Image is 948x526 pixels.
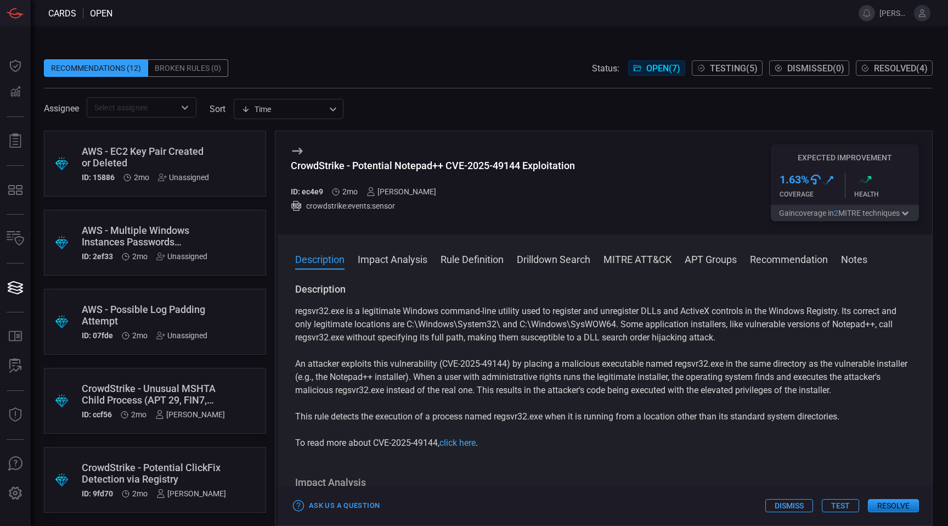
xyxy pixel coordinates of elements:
[82,146,209,169] div: AWS - EC2 Key Pair Created or Deleted
[291,200,575,211] div: crowdstrike:events:sensor
[156,331,207,340] div: Unassigned
[780,173,809,186] h3: 1.63 %
[710,63,758,74] span: Testing ( 5 )
[2,177,29,203] button: MITRE - Detection Posture
[82,252,113,261] h5: ID: 2ef33
[592,63,619,74] span: Status:
[874,63,928,74] span: Resolved ( 4 )
[134,173,149,182] span: Jul 16, 2025 7:51 AM
[295,283,915,296] h3: Description
[2,226,29,252] button: Inventory
[295,252,345,265] button: Description
[2,79,29,105] button: Detections
[82,410,112,419] h5: ID: ccf56
[132,252,148,261] span: Jul 16, 2025 7:51 AM
[177,100,193,115] button: Open
[90,8,112,19] span: open
[441,252,504,265] button: Rule Definition
[295,305,915,344] p: regsvr32.exe is a legitimate Windows command-line utility used to register and unregister DLLs an...
[148,59,228,77] div: Broken Rules (0)
[750,252,828,265] button: Recommendation
[2,451,29,477] button: Ask Us A Question
[822,499,859,512] button: Test
[291,160,575,171] div: CrowdStrike - Potential Notepad++ CVE-2025-49144 Exploitation
[628,60,685,76] button: Open(7)
[366,187,436,196] div: [PERSON_NAME]
[517,252,590,265] button: Drilldown Search
[295,476,915,489] h3: Impact Analysis
[295,437,915,450] p: To read more about CVE-2025-49144, .
[44,103,79,114] span: Assignee
[856,60,933,76] button: Resolved(4)
[2,323,29,350] button: Rule Catalog
[90,100,175,114] input: Select assignee
[48,8,76,19] span: Cards
[342,187,358,196] span: Jul 01, 2025 8:00 AM
[780,191,845,198] div: Coverage
[291,187,323,196] h5: ID: ec4e9
[295,357,915,397] p: An attacker exploits this vulnerability (CVE-2025-49144) by placing a malicious executable named ...
[210,104,225,114] label: sort
[155,410,225,419] div: [PERSON_NAME]
[769,60,849,76] button: Dismissed(0)
[132,489,148,498] span: Jul 09, 2025 4:06 AM
[771,153,919,162] h5: Expected Improvement
[868,499,919,512] button: Resolve
[131,410,146,419] span: Jul 09, 2025 4:08 AM
[82,225,207,248] div: AWS - Multiple Windows Instances Passwords Retrieved by the Same User
[82,331,113,340] h5: ID: 07fde
[854,191,919,198] div: Health
[765,499,813,512] button: Dismiss
[44,59,148,77] div: Recommendations (12)
[82,173,115,182] h5: ID: 15886
[156,489,226,498] div: [PERSON_NAME]
[685,252,737,265] button: APT Groups
[295,410,915,423] p: This rule detects the execution of a process named regsvr32.exe when it is running from a locatio...
[2,275,29,301] button: Cards
[82,462,226,485] div: CrowdStrike - Potential ClickFix Detection via Registry
[2,128,29,154] button: Reports
[2,353,29,379] button: ALERT ANALYSIS
[82,304,207,327] div: AWS - Possible Log Padding Attempt
[692,60,763,76] button: Testing(5)
[2,402,29,428] button: Threat Intelligence
[158,173,209,182] div: Unassigned
[787,63,844,74] span: Dismissed ( 0 )
[2,53,29,79] button: Dashboard
[156,252,207,261] div: Unassigned
[841,252,867,265] button: Notes
[439,438,476,448] a: click here
[132,331,148,340] span: Jul 16, 2025 7:51 AM
[82,383,225,406] div: CrowdStrike - Unusual MSHTA Child Process (APT 29, FIN7, Muddy Waters)
[82,489,113,498] h5: ID: 9fd70
[646,63,680,74] span: Open ( 7 )
[603,252,672,265] button: MITRE ATT&CK
[879,9,910,18] span: [PERSON_NAME].[PERSON_NAME]
[241,104,326,115] div: Time
[291,497,382,514] button: Ask Us a Question
[358,252,427,265] button: Impact Analysis
[771,205,919,221] button: Gaincoverage in2MITRE techniques
[834,209,838,217] span: 2
[2,480,29,507] button: Preferences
